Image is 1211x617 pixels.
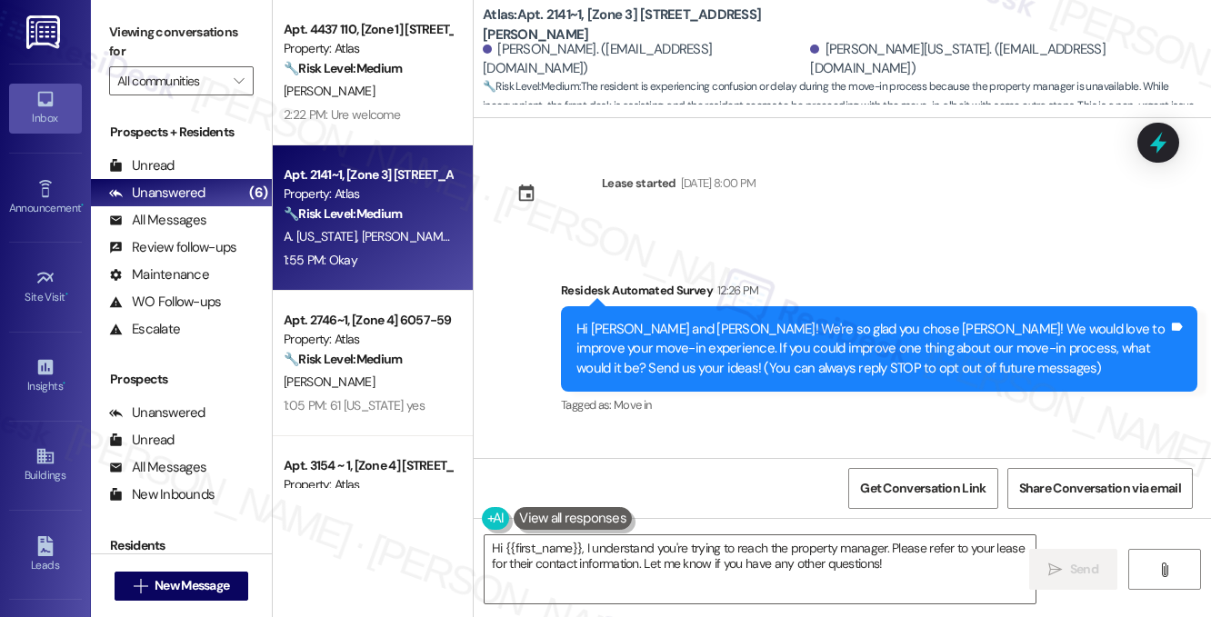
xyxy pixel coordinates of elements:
[284,330,452,349] div: Property: Atlas
[284,205,402,222] strong: 🔧 Risk Level: Medium
[848,468,997,509] button: Get Conversation Link
[109,265,209,284] div: Maintenance
[362,228,453,244] span: [PERSON_NAME]
[9,263,82,312] a: Site Visit •
[1157,562,1171,577] i: 
[245,179,272,207] div: (6)
[1019,479,1181,498] span: Share Conversation via email
[713,281,759,300] div: 12:26 PM
[485,535,1036,603] textarea: Hi {{first_name}}, I understand you're trying to reach the property manager. Please refer to your...
[109,320,180,339] div: Escalate
[115,572,249,601] button: New Message
[284,456,452,475] div: Apt. 3154 ~ 1, [Zone 4] [STREET_ADDRESS]
[1048,562,1062,577] i: 
[1007,468,1193,509] button: Share Conversation via email
[810,40,1197,79] div: [PERSON_NAME][US_STATE]. ([EMAIL_ADDRESS][DOMAIN_NAME])
[109,18,254,66] label: Viewing conversations for
[81,199,84,212] span: •
[284,311,452,330] div: Apt. 2746~1, [Zone 4] 6057-59 S. [US_STATE]
[284,373,375,390] span: [PERSON_NAME]
[284,83,375,99] span: [PERSON_NAME]
[109,485,215,504] div: New Inbounds
[284,60,402,76] strong: 🔧 Risk Level: Medium
[576,320,1168,378] div: Hi [PERSON_NAME] and [PERSON_NAME]! We're so glad you chose [PERSON_NAME]! We would love to impro...
[109,458,206,477] div: All Messages
[284,228,362,244] span: A. [US_STATE]
[109,293,221,312] div: WO Follow-ups
[91,536,272,555] div: Residents
[109,403,205,423] div: Unanswered
[9,352,82,401] a: Insights •
[9,441,82,490] a: Buildings
[91,370,272,389] div: Prospects
[109,238,236,257] div: Review follow-ups
[9,84,82,133] a: Inbox
[284,20,452,39] div: Apt. 4437 110, [Zone 1] [STREET_ADDRESS]
[109,431,175,450] div: Unread
[860,479,986,498] span: Get Conversation Link
[234,74,244,88] i: 
[1070,560,1098,579] span: Send
[284,351,402,367] strong: 🔧 Risk Level: Medium
[483,5,846,45] b: Atlas: Apt. 2141~1, [Zone 3] [STREET_ADDRESS][PERSON_NAME]
[614,397,651,413] span: Move in
[676,174,756,193] div: [DATE] 8:00 PM
[1029,549,1117,590] button: Send
[109,156,175,175] div: Unread
[284,397,425,413] div: 1:05 PM: 61 [US_STATE] yes
[26,15,64,49] img: ResiDesk Logo
[483,77,1211,135] span: : The resident is experiencing confusion or delay during the move-in process because the property...
[65,288,68,301] span: •
[91,123,272,142] div: Prospects + Residents
[483,40,806,79] div: [PERSON_NAME]. ([EMAIL_ADDRESS][DOMAIN_NAME])
[63,377,65,390] span: •
[284,475,452,494] div: Property: Atlas
[561,392,1197,418] div: Tagged as:
[284,252,357,268] div: 1:55 PM: Okay
[284,165,452,184] div: Apt. 2141~1, [Zone 3] [STREET_ADDRESS][PERSON_NAME]
[284,184,452,204] div: Property: Atlas
[483,79,579,94] strong: 🔧 Risk Level: Medium
[284,106,400,123] div: 2:22 PM: Ure welcome
[284,39,452,58] div: Property: Atlas
[9,531,82,580] a: Leads
[155,576,229,595] span: New Message
[117,66,225,95] input: All communities
[109,211,206,230] div: All Messages
[134,579,147,593] i: 
[109,184,205,203] div: Unanswered
[602,174,676,193] div: Lease started
[561,281,1197,306] div: Residesk Automated Survey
